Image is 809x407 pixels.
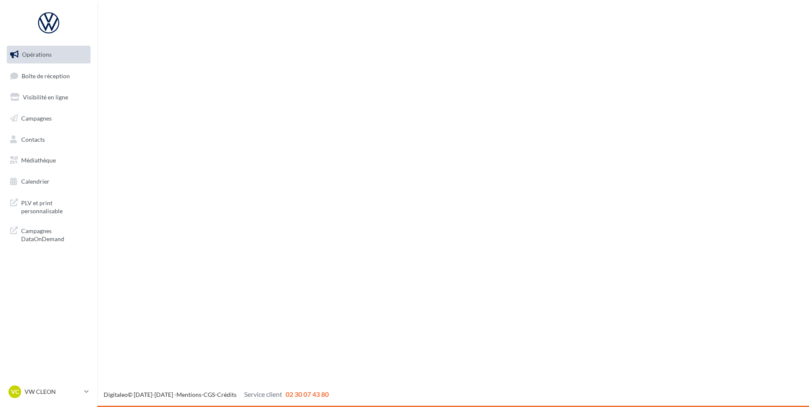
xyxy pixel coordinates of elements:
p: VW CLEON [25,388,81,396]
a: Campagnes [5,110,92,127]
span: 02 30 07 43 80 [286,390,329,398]
span: Opérations [22,51,52,58]
span: Service client [244,390,282,398]
a: PLV et print personnalisable [5,194,92,219]
a: Calendrier [5,173,92,190]
a: Contacts [5,131,92,148]
span: Médiathèque [21,157,56,164]
a: Campagnes DataOnDemand [5,222,92,247]
a: CGS [204,391,215,398]
span: VC [11,388,19,396]
a: Digitaleo [104,391,128,398]
span: Boîte de réception [22,72,70,79]
a: VC VW CLEON [7,384,91,400]
span: Calendrier [21,178,50,185]
span: Visibilité en ligne [23,93,68,101]
span: Contacts [21,135,45,143]
a: Opérations [5,46,92,63]
a: Médiathèque [5,151,92,169]
span: Campagnes DataOnDemand [21,225,87,243]
span: © [DATE]-[DATE] - - - [104,391,329,398]
a: Boîte de réception [5,67,92,85]
span: Campagnes [21,115,52,122]
a: Visibilité en ligne [5,88,92,106]
span: PLV et print personnalisable [21,197,87,215]
a: Crédits [217,391,237,398]
a: Mentions [176,391,201,398]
